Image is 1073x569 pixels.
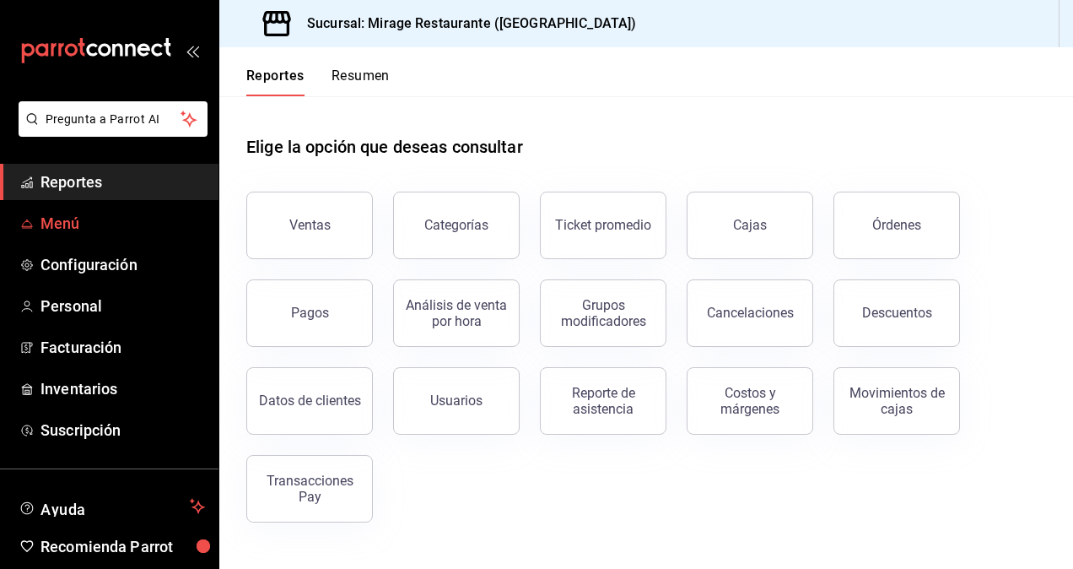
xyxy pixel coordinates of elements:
[40,253,205,276] span: Configuración
[12,122,208,140] a: Pregunta a Parrot AI
[40,336,205,359] span: Facturación
[246,367,373,435] button: Datos de clientes
[862,305,932,321] div: Descuentos
[833,367,960,435] button: Movimientos de cajas
[40,171,205,193] span: Reportes
[551,297,655,329] div: Grupos modificadores
[246,134,523,160] h1: Elige la opción que deseas consultar
[246,192,373,259] button: Ventas
[289,217,331,233] div: Ventas
[40,419,205,442] span: Suscripción
[246,279,373,347] button: Pagos
[294,14,636,34] h3: Sucursal: Mirage Restaurante ([GEOGRAPHIC_DATA])
[833,279,960,347] button: Descuentos
[733,217,767,233] div: Cajas
[430,393,483,409] div: Usuarios
[393,192,520,259] button: Categorías
[393,279,520,347] button: Análisis de venta por hora
[332,68,390,96] button: Resumen
[40,535,205,558] span: Recomienda Parrot
[698,385,802,417] div: Costos y márgenes
[291,305,329,321] div: Pagos
[404,297,509,329] div: Análisis de venta por hora
[844,385,949,417] div: Movimientos de cajas
[40,212,205,235] span: Menú
[246,68,305,96] button: Reportes
[246,68,390,96] div: navigation tabs
[424,217,488,233] div: Categorías
[687,367,813,435] button: Costos y márgenes
[540,192,666,259] button: Ticket promedio
[540,279,666,347] button: Grupos modificadores
[687,279,813,347] button: Cancelaciones
[687,192,813,259] button: Cajas
[259,393,361,409] div: Datos de clientes
[707,305,794,321] div: Cancelaciones
[46,111,181,128] span: Pregunta a Parrot AI
[19,101,208,137] button: Pregunta a Parrot AI
[40,496,183,517] span: Ayuda
[257,473,362,505] div: Transacciones Pay
[555,217,651,233] div: Ticket promedio
[40,377,205,400] span: Inventarios
[186,44,199,57] button: open_drawer_menu
[540,367,666,435] button: Reporte de asistencia
[393,367,520,435] button: Usuarios
[872,217,921,233] div: Órdenes
[40,295,205,317] span: Personal
[246,455,373,523] button: Transacciones Pay
[551,385,655,417] div: Reporte de asistencia
[833,192,960,259] button: Órdenes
